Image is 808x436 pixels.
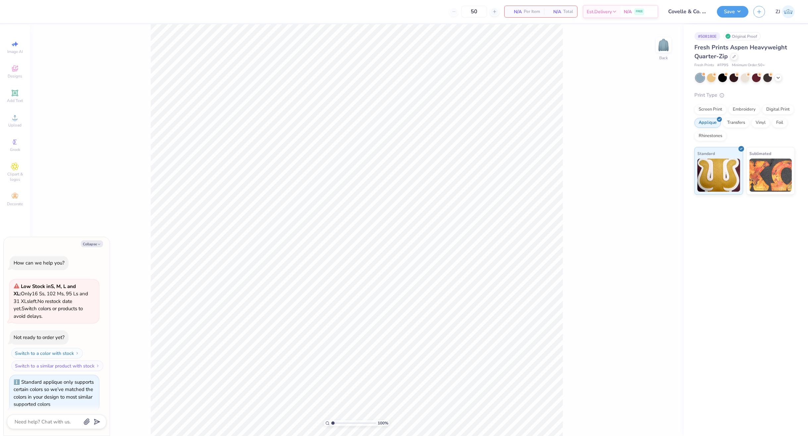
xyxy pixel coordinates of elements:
[749,150,771,157] span: Sublimated
[14,283,76,297] strong: Low Stock in S, M, L and XL :
[749,159,792,192] img: Sublimated
[694,32,720,40] div: # 508180E
[724,32,761,40] div: Original Proof
[694,43,787,60] span: Fresh Prints Aspen Heavyweight Quarter-Zip
[7,201,23,207] span: Decorate
[663,5,712,18] input: Untitled Design
[7,49,23,54] span: Image AI
[728,105,760,115] div: Embroidery
[751,118,770,128] div: Vinyl
[11,361,103,371] button: Switch to a similar product with stock
[694,63,714,68] span: Fresh Prints
[776,8,780,16] span: ZJ
[14,298,72,312] span: No restock date yet.
[548,8,561,15] span: N/A
[657,38,670,52] img: Back
[659,55,668,61] div: Back
[697,150,715,157] span: Standard
[96,364,100,368] img: Switch to a similar product with stock
[14,260,65,266] div: How can we help you?
[587,8,612,15] span: Est. Delivery
[378,420,388,426] span: 100 %
[723,118,749,128] div: Transfers
[11,348,83,359] button: Switch to a color with stock
[636,9,643,14] span: FREE
[8,122,22,128] span: Upload
[10,147,20,152] span: Greek
[717,6,748,18] button: Save
[8,73,22,79] span: Designs
[732,63,765,68] span: Minimum Order: 50 +
[7,98,23,103] span: Add Text
[624,8,632,15] span: N/A
[772,118,787,128] div: Foil
[81,240,103,247] button: Collapse
[14,334,65,341] div: Not ready to order yet?
[717,63,728,68] span: # FP95
[14,283,88,319] span: Only 16 Ss, 102 Ms, 95 Ls and 31 XLs left. Switch colors or products to avoid delays.
[782,5,795,18] img: Zhor Junavee Antocan
[697,159,740,192] img: Standard
[776,5,795,18] a: ZJ
[694,91,795,99] div: Print Type
[524,8,540,15] span: Per Item
[694,131,727,141] div: Rhinestones
[75,351,79,355] img: Switch to a color with stock
[461,6,487,18] input: – –
[563,8,573,15] span: Total
[3,171,27,182] span: Clipart & logos
[762,105,794,115] div: Digital Print
[14,379,94,408] div: Standard applique only supports certain colors so we’ve matched the colors in your design to most...
[694,105,727,115] div: Screen Print
[694,118,721,128] div: Applique
[509,8,522,15] span: N/A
